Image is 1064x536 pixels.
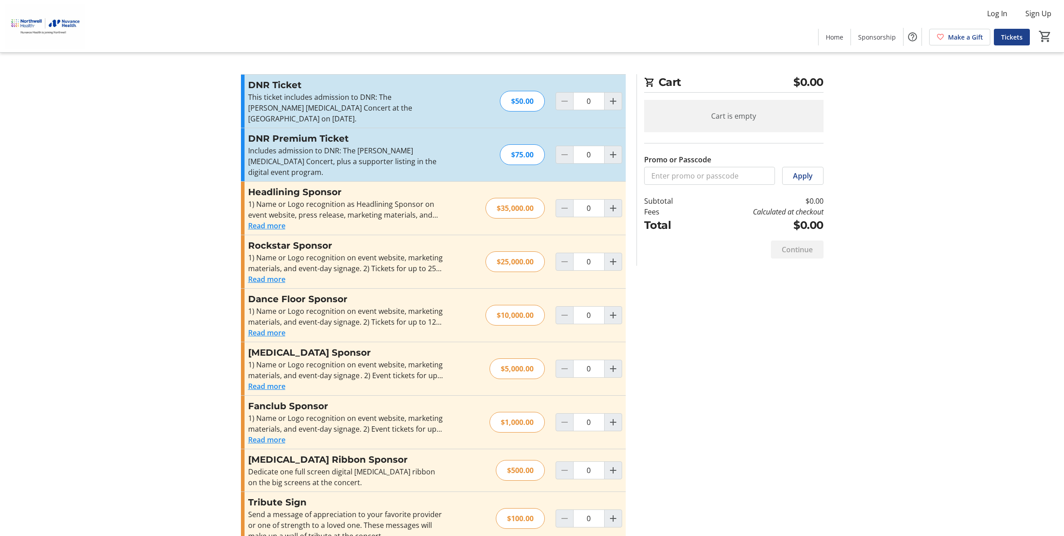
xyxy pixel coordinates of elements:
[248,306,445,327] div: 1) Name or Logo recognition on event website, marketing materials, and event-day signage. 2) Tick...
[248,132,445,145] h3: DNR Premium Ticket
[573,306,605,324] input: Dance Floor Sponsor Quantity
[605,510,622,527] button: Increment by one
[248,92,445,124] p: This ticket includes admission to DNR: The [PERSON_NAME] [MEDICAL_DATA] Concert at the [GEOGRAPHI...
[248,274,285,285] button: Read more
[793,74,824,90] span: $0.00
[248,496,445,509] h3: Tribute Sign
[248,413,445,434] div: 1) Name or Logo recognition on event website, marketing materials, and event-day signage. 2) Even...
[573,146,605,164] input: DNR Premium Ticket Quantity
[605,146,622,163] button: Increment by one
[782,167,824,185] button: Apply
[696,196,823,206] td: $0.00
[605,200,622,217] button: Increment by one
[573,461,605,479] input: Cancer Ribbon Sponsor Quantity
[793,170,813,181] span: Apply
[573,92,605,110] input: DNR Ticket Quantity
[605,307,622,324] button: Increment by one
[1025,8,1051,19] span: Sign Up
[644,154,711,165] label: Promo or Passcode
[644,100,824,132] div: Cart is empty
[490,412,545,433] div: $1,000.00
[496,508,545,529] div: $100.00
[248,292,445,306] h3: Dance Floor Sponsor
[819,29,850,45] a: Home
[248,199,445,220] div: 1) Name or Logo recognition as Headlining Sponsor on event website, press release, marketing mate...
[500,91,545,112] div: $50.00
[858,32,896,42] span: Sponsorship
[500,144,545,165] div: $75.00
[644,206,696,217] td: Fees
[248,381,285,392] button: Read more
[248,145,445,178] p: Includes admission to DNR: The [PERSON_NAME] [MEDICAL_DATA] Concert, plus a supporter listing in ...
[644,196,696,206] td: Subtotal
[605,253,622,270] button: Increment by one
[605,360,622,377] button: Increment by one
[605,414,622,431] button: Increment by one
[605,93,622,110] button: Increment by one
[248,327,285,338] button: Read more
[248,78,445,92] h3: DNR Ticket
[994,29,1030,45] a: Tickets
[248,239,445,252] h3: Rockstar Sponsor
[573,360,605,378] input: Encore Sponsor Quantity
[696,206,823,217] td: Calculated at checkout
[605,462,622,479] button: Increment by one
[485,198,545,219] div: $35,000.00
[644,217,696,233] td: Total
[248,185,445,199] h3: Headlining Sponsor
[5,4,85,49] img: Nuvance Health's Logo
[496,460,545,481] div: $500.00
[851,29,903,45] a: Sponsorship
[490,358,545,379] div: $5,000.00
[248,466,445,488] div: Dedicate one full screen digital [MEDICAL_DATA] ribbon on the big screens at the concert.
[248,434,285,445] button: Read more
[248,252,445,274] div: 1) Name or Logo recognition on event website, marketing materials, and event-day signage. 2) Tick...
[248,346,445,359] h3: [MEDICAL_DATA] Sponsor
[248,359,445,381] div: 1) Name or Logo recognition on event website, marketing materials, and event-day signage . 2) Eve...
[573,509,605,527] input: Tribute Sign Quantity
[248,220,285,231] button: Read more
[644,74,824,93] h2: Cart
[929,29,990,45] a: Make a Gift
[1037,28,1053,45] button: Cart
[987,8,1007,19] span: Log In
[1018,6,1059,21] button: Sign Up
[904,28,922,46] button: Help
[980,6,1015,21] button: Log In
[573,199,605,217] input: Headlining Sponsor Quantity
[485,305,545,326] div: $10,000.00
[1001,32,1023,42] span: Tickets
[826,32,843,42] span: Home
[248,399,445,413] h3: Fanclub Sponsor
[948,32,983,42] span: Make a Gift
[485,251,545,272] div: $25,000.00
[248,453,445,466] h3: [MEDICAL_DATA] Ribbon Sponsor
[696,217,823,233] td: $0.00
[573,253,605,271] input: Rockstar Sponsor Quantity
[644,167,775,185] input: Enter promo or passcode
[573,413,605,431] input: Fanclub Sponsor Quantity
